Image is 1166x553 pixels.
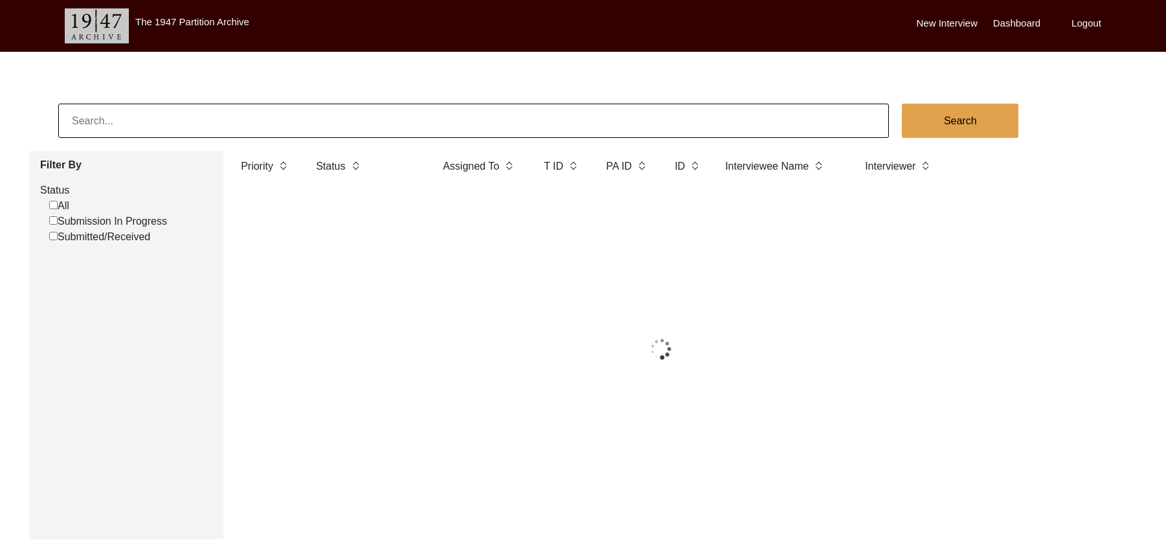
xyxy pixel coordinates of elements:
[675,159,685,174] label: ID
[637,159,646,173] img: sort-button.png
[612,317,710,381] img: 1*9EBHIOzhE1XfMYoKz1JcsQ.gif
[814,159,823,173] img: sort-button.png
[865,159,915,174] label: Interviewer
[49,214,167,229] label: Submission In Progress
[40,157,214,173] label: Filter By
[902,104,1018,138] button: Search
[351,159,360,173] img: sort-button.png
[49,201,58,209] input: All
[49,232,58,240] input: Submitted/Received
[544,159,563,174] label: T ID
[690,159,699,173] img: sort-button.png
[504,159,513,173] img: sort-button.png
[278,159,287,173] img: sort-button.png
[1071,16,1101,31] label: Logout
[135,16,249,27] label: The 1947 Partition Archive
[725,159,809,174] label: Interviewee Name
[58,104,889,138] input: Search...
[316,159,345,174] label: Status
[606,159,632,174] label: PA ID
[921,159,930,173] img: sort-button.png
[568,159,577,173] img: sort-button.png
[241,159,273,174] label: Priority
[65,8,129,43] img: header-logo.png
[49,198,69,214] label: All
[49,216,58,225] input: Submission In Progress
[40,183,214,198] label: Status
[993,16,1040,31] label: Dashboard
[443,159,499,174] label: Assigned To
[49,229,150,245] label: Submitted/Received
[917,16,978,31] label: New Interview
